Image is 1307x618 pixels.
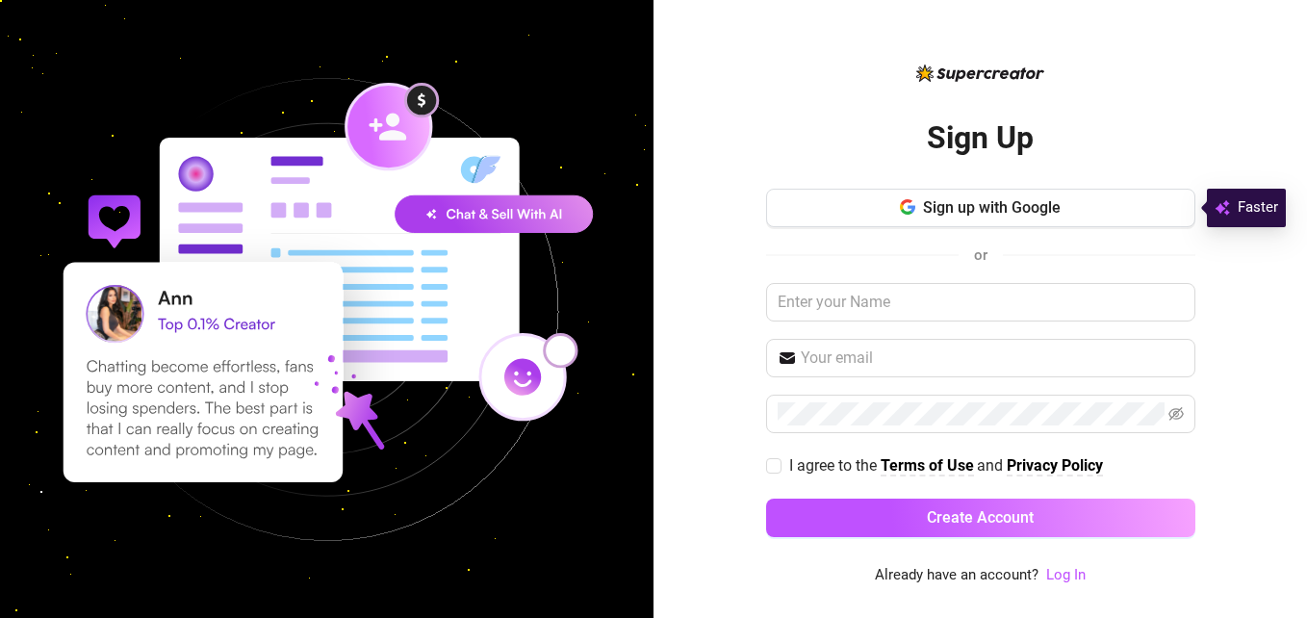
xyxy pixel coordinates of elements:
[766,189,1195,227] button: Sign up with Google
[801,347,1184,370] input: Your email
[881,456,974,476] a: Terms of Use
[766,499,1195,537] button: Create Account
[1215,196,1230,219] img: svg%3e
[881,456,974,475] strong: Terms of Use
[1007,456,1103,475] strong: Privacy Policy
[927,508,1034,527] span: Create Account
[1168,406,1184,422] span: eye-invisible
[977,456,1007,475] span: and
[875,564,1038,587] span: Already have an account?
[916,64,1044,82] img: logo-BBDzfeDw.svg
[927,118,1034,158] h2: Sign Up
[766,283,1195,322] input: Enter your Name
[1007,456,1103,476] a: Privacy Policy
[1046,564,1086,587] a: Log In
[923,198,1061,217] span: Sign up with Google
[1238,196,1278,219] span: Faster
[789,456,881,475] span: I agree to the
[1046,566,1086,583] a: Log In
[974,246,987,264] span: or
